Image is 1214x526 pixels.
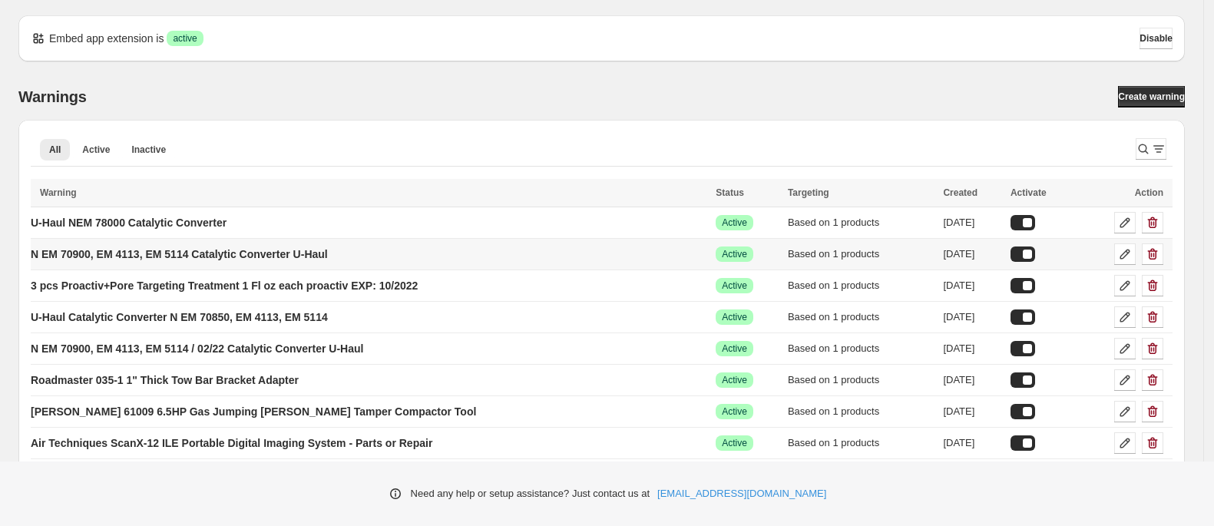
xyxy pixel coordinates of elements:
span: All [49,144,61,156]
span: Active [722,342,747,355]
span: Active [722,217,747,229]
p: 3 pcs Proactiv+Pore Targeting Treatment 1 Fl oz each proactiv EXP: 10/2022 [31,278,418,293]
a: N EM 70900, EM 4113, EM 5114 / 02/22 Catalytic Converter U-Haul [31,336,363,361]
span: Active [722,405,747,418]
p: N EM 70900, EM 4113, EM 5114 Catalytic Converter U-Haul [31,246,328,262]
span: Active [722,374,747,386]
a: Create warning [1118,86,1185,108]
span: Warning [40,187,77,198]
span: Active [722,437,747,449]
div: [DATE] [943,435,1001,451]
a: 3 pcs Proactiv+Pore Targeting Treatment 1 Fl oz each proactiv EXP: 10/2022 [31,273,418,298]
span: Active [722,311,747,323]
a: [EMAIL_ADDRESS][DOMAIN_NAME] [657,486,826,501]
span: Active [722,280,747,292]
p: N EM 70900, EM 4113, EM 5114 / 02/22 Catalytic Converter U-Haul [31,341,363,356]
p: U-Haul Catalytic Converter N EM 70850, EM 4113, EM 5114 [31,309,328,325]
span: Active [82,144,110,156]
p: U-Haul NEM 78000 Catalytic Converter [31,215,227,230]
span: active [173,32,197,45]
span: Create warning [1118,91,1185,103]
h2: Warnings [18,88,87,106]
p: Air Techniques ScanX-12 ILE Portable Digital Imaging System - Parts or Repair [31,435,432,451]
div: [DATE] [943,215,1001,230]
div: Based on 1 products [788,341,934,356]
div: Based on 1 products [788,435,934,451]
p: Roadmaster 035-1 1" Thick Tow Bar Bracket Adapter [31,372,299,388]
span: Created [943,187,977,198]
a: [PERSON_NAME] 61009 6.5HP Gas Jumping [PERSON_NAME] Tamper Compactor Tool [31,399,476,424]
button: Search and filter results [1136,138,1166,160]
div: [DATE] [943,278,1001,293]
div: Based on 1 products [788,309,934,325]
span: Active [722,248,747,260]
div: [DATE] [943,246,1001,262]
div: [DATE] [943,341,1001,356]
span: Targeting [788,187,829,198]
p: Embed app extension is [49,31,164,46]
span: Activate [1011,187,1047,198]
div: [DATE] [943,372,1001,388]
div: Based on 1 products [788,404,934,419]
span: Action [1135,187,1163,198]
div: Based on 1 products [788,246,934,262]
span: Status [716,187,744,198]
div: Based on 1 products [788,372,934,388]
span: Inactive [131,144,166,156]
a: U-Haul NEM 78000 Catalytic Converter [31,210,227,235]
div: [DATE] [943,309,1001,325]
div: [DATE] [943,404,1001,419]
button: Disable [1140,28,1173,49]
a: N EM 70900, EM 4113, EM 5114 Catalytic Converter U-Haul [31,242,328,266]
a: Air Techniques ScanX-12 ILE Portable Digital Imaging System - Parts or Repair [31,431,432,455]
p: [PERSON_NAME] 61009 6.5HP Gas Jumping [PERSON_NAME] Tamper Compactor Tool [31,404,476,419]
div: Based on 1 products [788,278,934,293]
span: Disable [1140,32,1173,45]
a: U-Haul Catalytic Converter N EM 70850, EM 4113, EM 5114 [31,305,328,329]
div: Based on 1 products [788,215,934,230]
a: Roadmaster 035-1 1" Thick Tow Bar Bracket Adapter [31,368,299,392]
